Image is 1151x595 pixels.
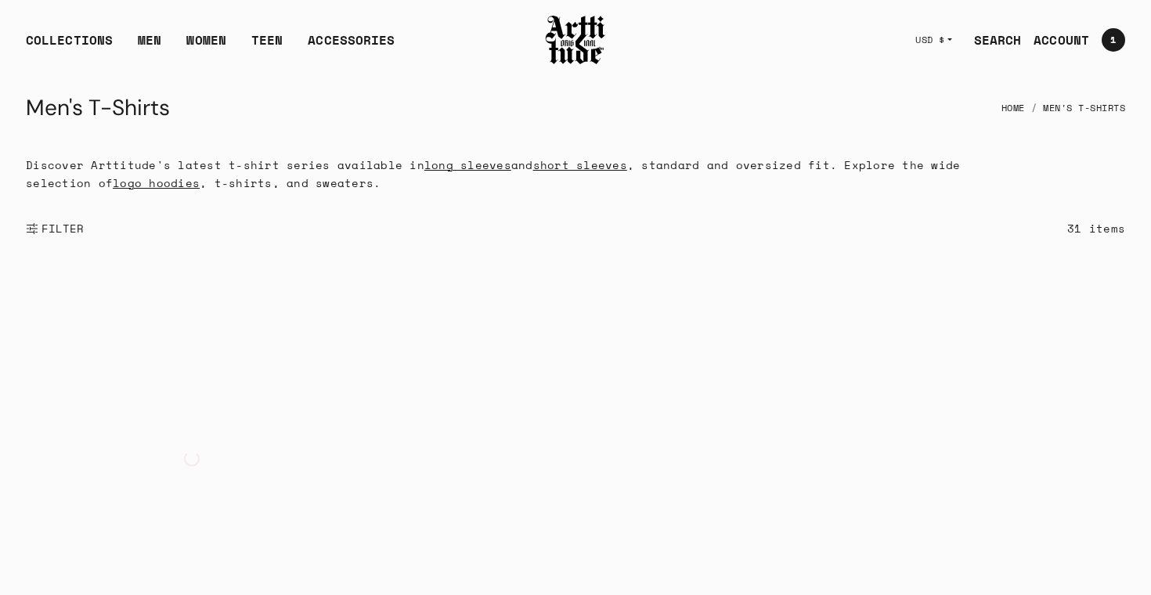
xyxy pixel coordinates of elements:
[26,156,978,192] p: Discover Arttitude's latest t-shirt series available in and , standard and oversized fit. Explore...
[26,89,170,127] h1: Men's T-Shirts
[544,13,607,67] img: Arttitude
[1021,24,1089,56] a: ACCOUNT
[186,31,226,62] a: WOMEN
[251,31,283,62] a: TEEN
[138,31,161,62] a: MEN
[1001,91,1025,125] a: Home
[962,24,1022,56] a: SEARCH
[113,175,200,191] a: logo hoodies
[915,34,945,46] span: USD $
[38,221,85,236] span: FILTER
[13,31,407,62] ul: Main navigation
[1110,35,1116,45] span: 1
[26,211,85,246] button: Show filters
[424,157,511,173] a: long sleeves
[1067,219,1125,237] div: 31 items
[26,31,113,62] div: COLLECTIONS
[533,157,627,173] a: short sleeves
[906,23,962,57] button: USD $
[308,31,395,62] div: ACCESSORIES
[1025,91,1126,125] li: Men's T-Shirts
[1089,22,1125,58] a: Open cart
